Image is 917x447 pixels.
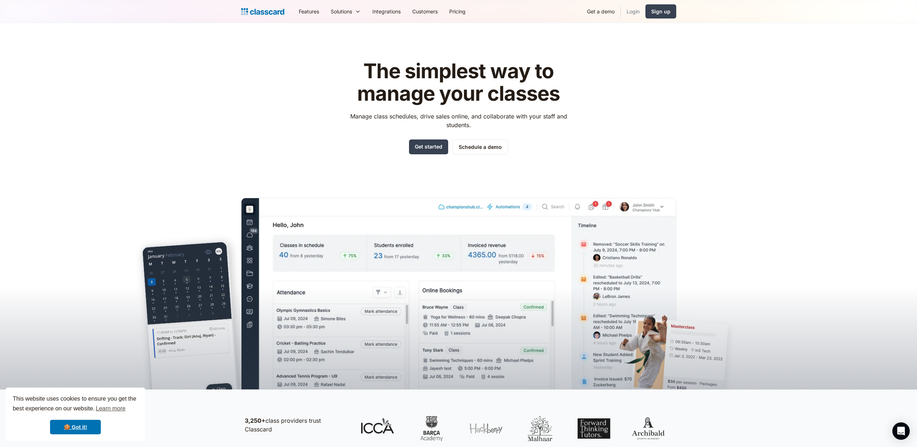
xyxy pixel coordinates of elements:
[241,7,284,17] a: Logo
[621,3,645,20] a: Login
[245,417,265,424] strong: 3,250+
[343,60,574,105] h1: The simplest way to manage your classes
[331,8,352,15] div: Solutions
[95,403,127,414] a: learn more about cookies
[367,3,406,20] a: Integrations
[6,388,145,441] div: cookieconsent
[645,4,676,18] a: Sign up
[581,3,620,20] a: Get a demo
[293,3,325,20] a: Features
[343,112,574,129] p: Manage class schedules, drive sales online, and collaborate with your staff and students.
[406,3,443,20] a: Customers
[50,420,101,434] a: dismiss cookie message
[892,422,910,440] div: Open Intercom Messenger
[325,3,367,20] div: Solutions
[409,139,448,154] a: Get started
[13,394,138,414] span: This website uses cookies to ensure you get the best experience on our website.
[443,3,471,20] a: Pricing
[453,139,508,154] a: Schedule a demo
[651,8,670,15] div: Sign up
[245,416,346,434] p: class providers trust Classcard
